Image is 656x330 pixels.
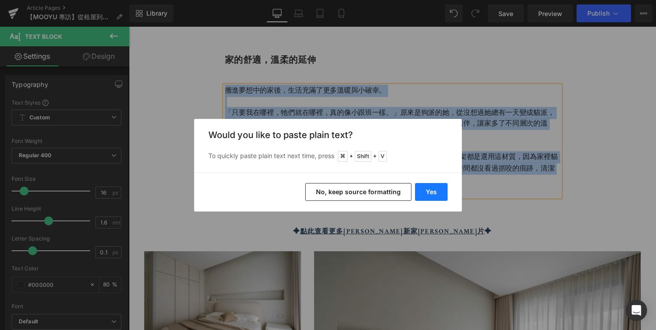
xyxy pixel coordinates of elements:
[357,204,365,216] u: 片
[373,152,377,161] span: +
[98,29,192,39] strong: 家的舒適，溫柔的延伸
[168,204,176,216] strong: ✦
[208,151,448,162] p: To quickly paste plain text next time, press
[626,300,647,321] div: Open Intercom Messenger
[305,183,411,201] button: No, keep source formatting
[349,152,353,161] span: +
[378,151,387,162] span: V
[208,130,448,140] h3: Would you like to paste plain text?
[175,204,357,216] a: 點此查看更多[PERSON_NAME]新家[PERSON_NAME]
[98,61,442,72] p: 搬進夢想中的家後，生活充滿了更多溫暖與小確幸。
[355,151,371,162] span: Shift
[357,204,372,216] strong: ✦
[415,183,448,201] button: Yes
[98,129,442,163] p: 而 [PERSON_NAME] 的貓抓布材質，更是她最滿意的部分。窗簾、沙發跟床架都是選用這材質，因為家裡貓口眾多，原本很擔心抓痕、清潔問題，沒想到用了這塊布料之後，住了一段時間都沒看過抓咬的痕...
[98,83,442,118] p: 「只要我在哪裡，牠們就在哪裡，真的像小跟班一樣。」原來是狗派的她，從沒想過她總有一天變成貓派，在沙發、餐桌、窗邊輪流陪伴著她。讓她不經感嘆：「有貓真好！」這樣的陪伴，讓家多了不同層次的溫度，也處...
